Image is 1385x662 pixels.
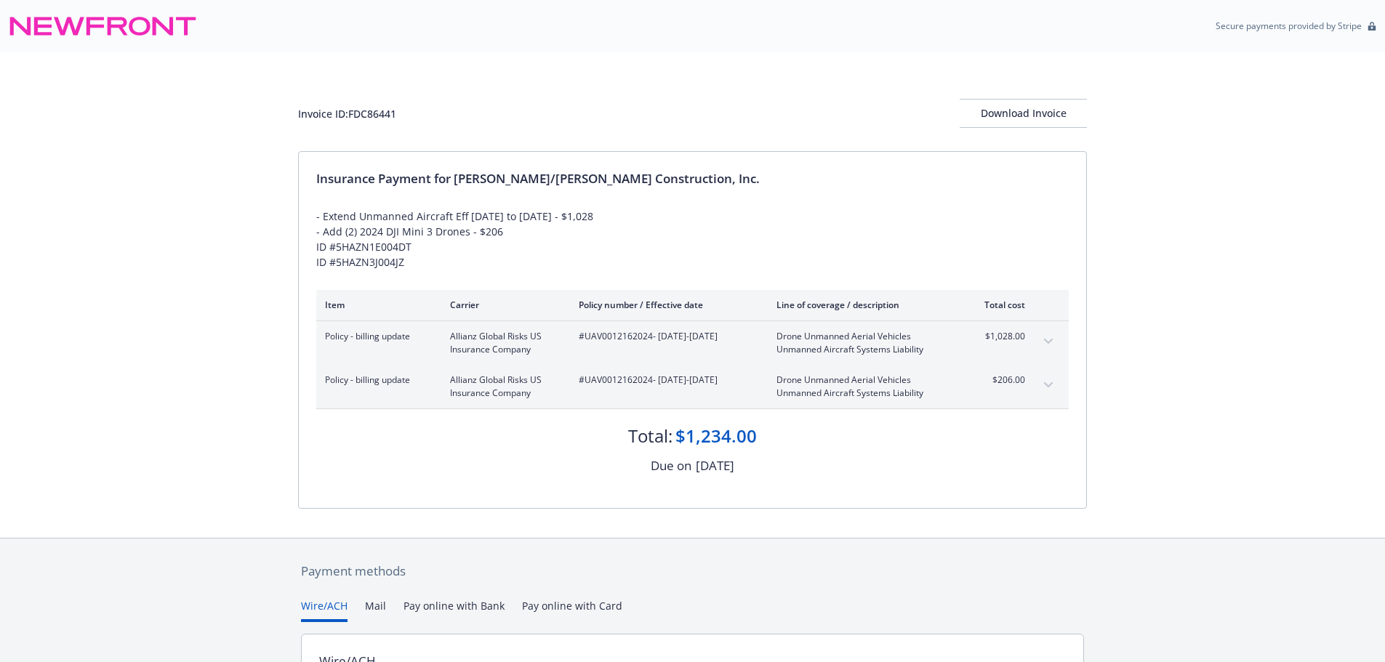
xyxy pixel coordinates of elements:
[316,209,1069,270] div: - Extend Unmanned Aircraft Eff [DATE] to [DATE] - $1,028 - Add (2) 2024 DJI Mini 3 Drones - $206 ...
[960,100,1087,127] div: Download Invoice
[776,299,947,311] div: Line of coverage / description
[675,424,757,448] div: $1,234.00
[971,299,1025,311] div: Total cost
[776,330,947,356] span: Drone Unmanned Aerial Vehicles Unmanned Aircraft Systems Liability
[776,374,947,400] span: Drone Unmanned Aerial Vehicles Unmanned Aircraft Systems Liability
[450,374,555,400] span: Allianz Global Risks US Insurance Company
[325,330,427,343] span: Policy - billing update
[316,169,1069,188] div: Insurance Payment for [PERSON_NAME]/[PERSON_NAME] Construction, Inc.
[316,321,1069,365] div: Policy - billing updateAllianz Global Risks US Insurance Company#UAV0012162024- [DATE]-[DATE]Dron...
[1037,374,1060,397] button: expand content
[1037,330,1060,353] button: expand content
[325,299,427,311] div: Item
[651,456,691,475] div: Due on
[301,562,1084,581] div: Payment methods
[450,330,555,356] span: Allianz Global Risks US Insurance Company
[696,456,734,475] div: [DATE]
[579,299,753,311] div: Policy number / Effective date
[301,598,348,622] button: Wire/ACH
[960,99,1087,128] button: Download Invoice
[316,365,1069,408] div: Policy - billing updateAllianz Global Risks US Insurance Company#UAV0012162024- [DATE]-[DATE]Dron...
[450,299,555,311] div: Carrier
[325,374,427,387] span: Policy - billing update
[522,598,622,622] button: Pay online with Card
[579,330,753,343] span: #UAV0012162024 - [DATE]-[DATE]
[1216,20,1362,32] p: Secure payments provided by Stripe
[971,374,1025,387] span: $206.00
[971,330,1025,343] span: $1,028.00
[628,424,673,448] div: Total:
[298,106,396,121] div: Invoice ID: FDC86441
[365,598,386,622] button: Mail
[579,374,753,387] span: #UAV0012162024 - [DATE]-[DATE]
[404,598,505,622] button: Pay online with Bank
